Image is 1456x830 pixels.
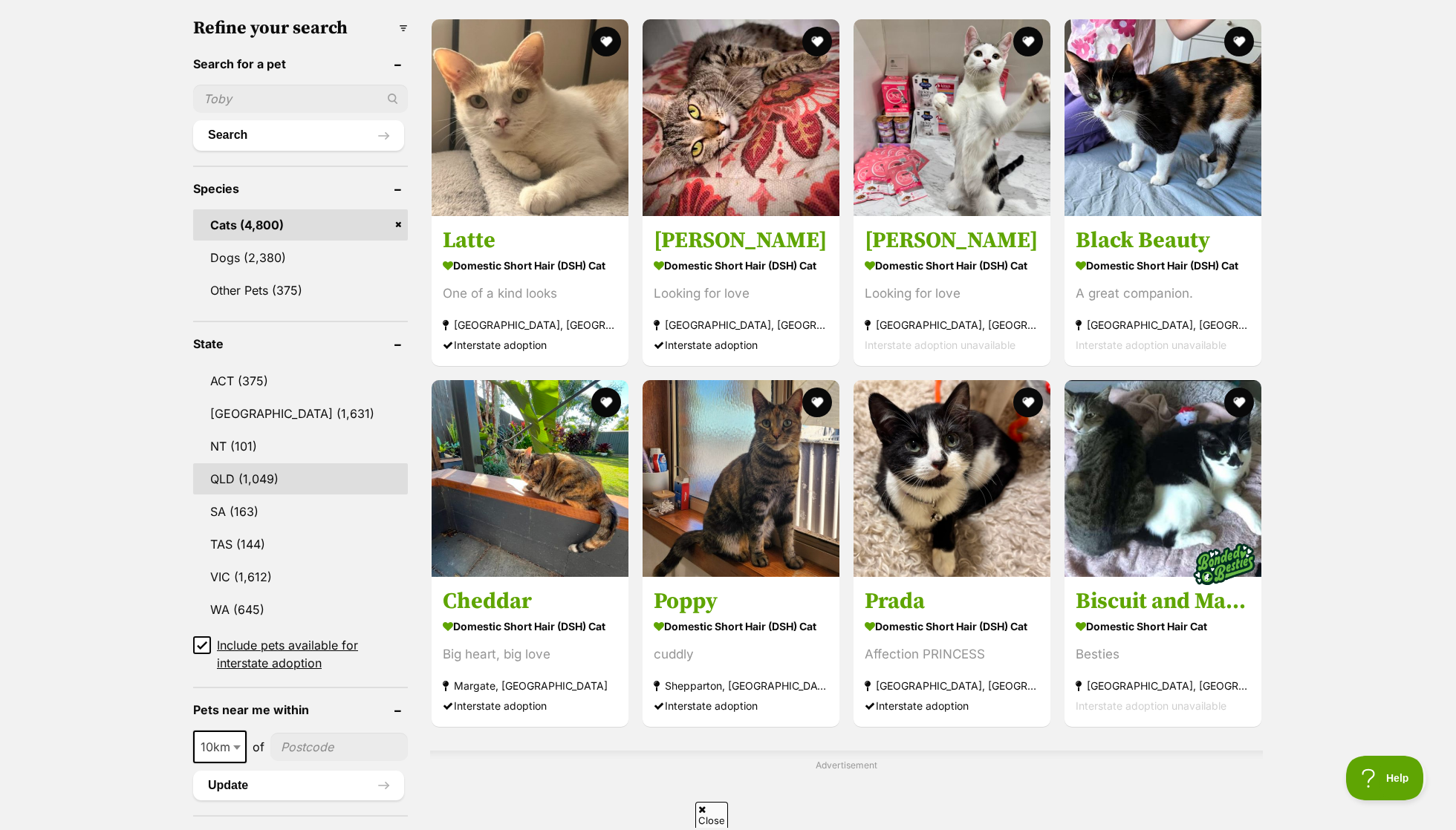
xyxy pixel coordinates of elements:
[1076,315,1250,335] strong: [GEOGRAPHIC_DATA], [GEOGRAPHIC_DATA]
[193,771,404,800] button: Update
[865,676,1039,696] strong: [GEOGRAPHIC_DATA], [GEOGRAPHIC_DATA]
[193,561,408,592] a: VIC (1,612)
[1346,756,1426,800] iframe: Help Scout Beacon - Open
[654,226,828,255] h3: [PERSON_NAME]
[443,615,617,637] strong: Domestic Short Hair (DSH) Cat
[193,594,408,625] a: WA (645)
[654,696,828,716] div: Interstate adoption
[432,380,628,577] img: Cheddar - Domestic Short Hair (DSH) Cat
[193,209,408,241] a: Cats (4,800)
[643,215,839,366] a: [PERSON_NAME] Domestic Short Hair (DSH) Cat Looking for love [GEOGRAPHIC_DATA], [GEOGRAPHIC_DATA]...
[1076,644,1250,664] div: Besties
[193,18,408,39] h3: Refine your search
[695,802,728,828] span: Close
[865,644,1039,664] div: Affection PRINCESS
[865,255,1039,276] strong: Domestic Short Hair (DSH) Cat
[1076,226,1250,255] h3: Black Beauty
[443,696,617,716] div: Interstate adoption
[1076,284,1250,304] div: A great companion.
[854,576,1050,727] a: Prada Domestic Short Hair (DSH) Cat Affection PRINCESS [GEOGRAPHIC_DATA], [GEOGRAPHIC_DATA] Inter...
[270,733,408,761] input: postcode
[643,576,839,727] a: Poppy Domestic Short Hair (DSH) Cat cuddly Shepparton, [GEOGRAPHIC_DATA] Interstate adoption
[193,731,247,763] span: 10km
[1013,388,1043,417] button: favourite
[443,255,617,276] strong: Domestic Short Hair (DSH) Cat
[193,431,408,462] a: NT (101)
[195,736,245,757] span: 10km
[854,215,1050,366] a: [PERSON_NAME] Domestic Short Hair (DSH) Cat Looking for love [GEOGRAPHIC_DATA], [GEOGRAPHIC_DATA]...
[443,226,617,255] h3: Latte
[1065,19,1261,216] img: Black Beauty - Domestic Short Hair (DSH) Cat
[193,398,408,429] a: [GEOGRAPHIC_DATA] (1,631)
[1076,615,1250,637] strong: Domestic Short Hair Cat
[193,120,404,150] button: Search
[854,380,1050,577] img: Prada - Domestic Short Hair (DSH) Cat
[1076,676,1250,696] strong: [GEOGRAPHIC_DATA], [GEOGRAPHIC_DATA]
[253,738,264,756] span: of
[1013,27,1043,56] button: favourite
[1076,587,1250,615] h3: Biscuit and Marble
[443,587,617,615] h3: Cheddar
[865,615,1039,637] strong: Domestic Short Hair (DSH) Cat
[654,255,828,276] strong: Domestic Short Hair (DSH) Cat
[654,615,828,637] strong: Domestic Short Hair (DSH) Cat
[802,388,832,417] button: favourite
[193,182,408,195] header: Species
[1065,215,1261,366] a: Black Beauty Domestic Short Hair (DSH) Cat A great companion. [GEOGRAPHIC_DATA], [GEOGRAPHIC_DATA...
[654,676,828,696] strong: Shepparton, [GEOGRAPHIC_DATA]
[1224,388,1254,417] button: favourite
[217,636,408,672] span: Include pets available for interstate adoption
[643,380,839,577] img: Poppy - Domestic Short Hair (DSH) Cat
[443,284,617,304] div: One of a kind looks
[443,676,617,696] strong: Margate, [GEOGRAPHIC_DATA]
[1065,576,1261,727] a: Biscuit and Marble Domestic Short Hair Cat Besties [GEOGRAPHIC_DATA], [GEOGRAPHIC_DATA] Interstat...
[193,57,408,71] header: Search for a pet
[193,85,408,113] input: Toby
[432,215,628,366] a: Latte Domestic Short Hair (DSH) Cat One of a kind looks [GEOGRAPHIC_DATA], [GEOGRAPHIC_DATA] Inte...
[865,284,1039,304] div: Looking for love
[643,19,839,216] img: Adele - Domestic Short Hair (DSH) Cat
[193,365,408,396] a: ACT (375)
[1076,699,1226,712] span: Interstate adoption unavailable
[865,587,1039,615] h3: Prada
[193,496,408,527] a: SA (163)
[854,19,1050,216] img: Wesley - Domestic Short Hair (DSH) Cat
[1076,255,1250,276] strong: Domestic Short Hair (DSH) Cat
[865,315,1039,335] strong: [GEOGRAPHIC_DATA], [GEOGRAPHIC_DATA]
[654,284,828,304] div: Looking for love
[591,388,621,417] button: favourite
[193,703,408,716] header: Pets near me within
[443,644,617,664] div: Big heart, big love
[193,337,408,350] header: State
[443,335,617,355] div: Interstate adoption
[1065,380,1261,577] img: Biscuit and Marble - Domestic Short Hair Cat
[1187,527,1261,601] img: bonded besties
[654,644,828,664] div: cuddly
[865,696,1039,716] div: Interstate adoption
[865,226,1039,255] h3: [PERSON_NAME]
[591,27,621,56] button: favourite
[432,576,628,727] a: Cheddar Domestic Short Hair (DSH) Cat Big heart, big love Margate, [GEOGRAPHIC_DATA] Interstate a...
[193,636,408,672] a: Include pets available for interstate adoption
[654,335,828,355] div: Interstate adoption
[802,27,832,56] button: favourite
[443,315,617,335] strong: [GEOGRAPHIC_DATA], [GEOGRAPHIC_DATA]
[654,315,828,335] strong: [GEOGRAPHIC_DATA], [GEOGRAPHIC_DATA]
[865,339,1015,351] span: Interstate adoption unavailable
[654,587,828,615] h3: Poppy
[193,275,408,306] a: Other Pets (375)
[432,19,628,216] img: Latte - Domestic Short Hair (DSH) Cat
[1224,27,1254,56] button: favourite
[193,463,408,494] a: QLD (1,049)
[193,242,408,273] a: Dogs (2,380)
[193,529,408,560] a: TAS (144)
[1076,339,1226,351] span: Interstate adoption unavailable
